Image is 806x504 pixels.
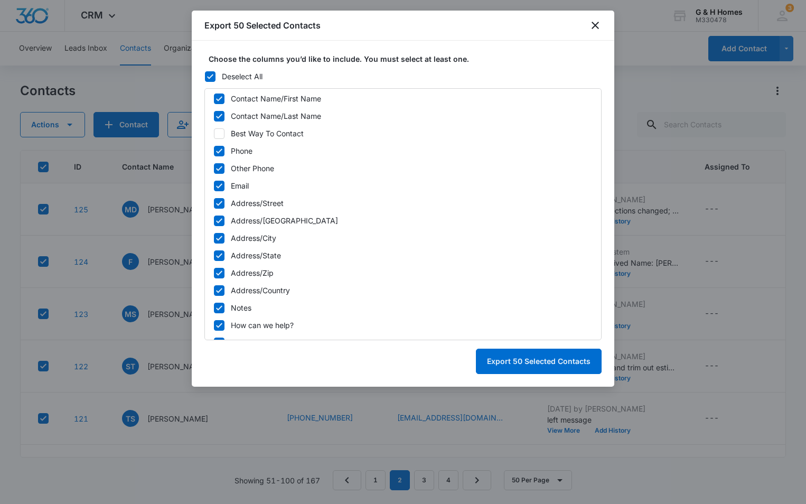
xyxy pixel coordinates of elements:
div: Address/[GEOGRAPHIC_DATA] [231,215,338,226]
div: Deselect All [222,71,263,82]
button: close [589,19,602,32]
div: Address/Street [231,198,284,209]
div: How can we help? [231,320,294,331]
div: Address/Zip [231,267,274,278]
button: Export 50 Selected Contacts [476,349,602,374]
div: Contact Name/Last Name [231,110,321,122]
div: Other Phone [231,163,274,174]
div: Contact Name/First Name [231,93,321,104]
div: Best Way To Contact [231,128,304,139]
div: Notes [231,302,251,313]
div: Address/Country [231,285,290,296]
div: Email [231,180,249,191]
div: Address/City [231,232,276,244]
h1: Export 50 Selected Contacts [204,19,321,32]
div: Special Notes [231,337,279,348]
div: Phone [231,145,252,156]
label: Choose the columns you’d like to include. You must select at least one. [209,53,606,64]
div: Address/State [231,250,281,261]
